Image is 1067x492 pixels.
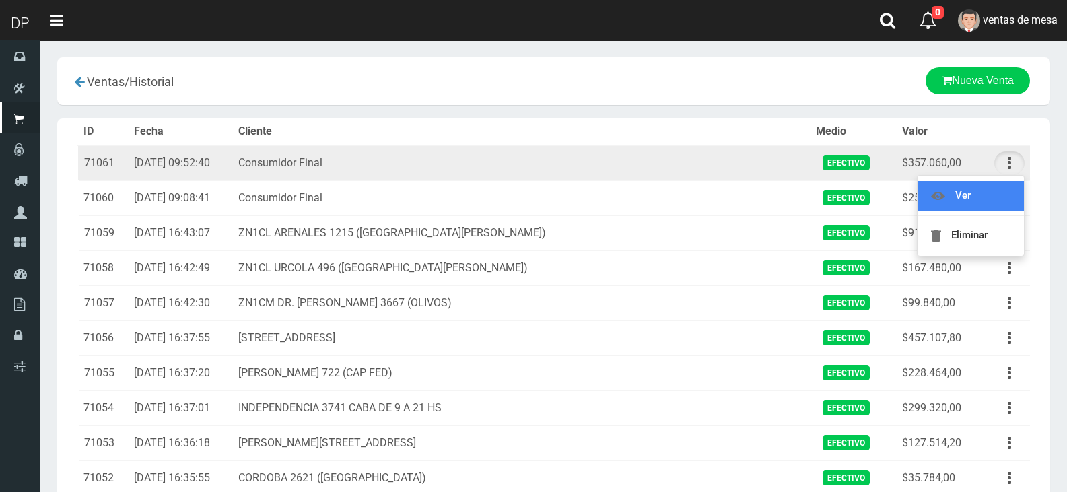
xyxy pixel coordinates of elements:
td: [PERSON_NAME][STREET_ADDRESS] [233,425,811,460]
td: $127.514,20 [897,425,981,460]
span: Efectivo [823,155,870,170]
td: 71060 [78,180,129,215]
td: ZN1CM DR. [PERSON_NAME] 3667 (OLIVOS) [233,285,811,320]
td: INDEPENDENCIA 3741 CABA DE 9 A 21 HS [233,390,811,425]
td: [DATE] 16:42:30 [129,285,233,320]
th: Fecha [129,118,233,145]
td: $167.480,00 [897,250,981,285]
td: 71056 [78,320,129,355]
span: Efectivo [823,330,870,345]
span: Efectivo [823,400,870,415]
td: $357.060,00 [897,145,981,181]
span: ventas de mesa [983,13,1058,26]
td: [DATE] 16:37:01 [129,390,233,425]
span: Ventas [87,75,125,89]
td: $99.840,00 [897,285,981,320]
td: $912.000,00 [897,215,981,250]
td: 71057 [78,285,129,320]
span: Efectivo [823,295,870,310]
td: 71055 [78,355,129,390]
a: Eliminar [918,221,1024,250]
td: [DATE] 16:36:18 [129,425,233,460]
td: 71053 [78,425,129,460]
td: 71061 [78,145,129,181]
td: $457.107,80 [897,320,981,355]
td: [DATE] 09:52:40 [129,145,233,181]
span: Efectivo [823,190,870,205]
th: ID [78,118,129,145]
span: Efectivo [823,365,870,380]
td: $259.680,00 [897,180,981,215]
td: 71059 [78,215,129,250]
td: [STREET_ADDRESS] [233,320,811,355]
span: Efectivo [823,470,870,485]
td: [DATE] 16:43:07 [129,215,233,250]
span: Historial [129,75,174,89]
span: Efectivo [823,225,870,240]
td: [DATE] 16:37:55 [129,320,233,355]
td: $299.320,00 [897,390,981,425]
td: Consumidor Final [233,180,811,215]
th: Medio [811,118,897,145]
td: ZN1CL ARENALES 1215 ([GEOGRAPHIC_DATA][PERSON_NAME]) [233,215,811,250]
img: User Image [958,9,980,32]
th: Valor [897,118,981,145]
span: Efectivo [823,435,870,450]
td: 71058 [78,250,129,285]
span: 0 [932,6,944,19]
th: Cliente [233,118,811,145]
td: [DATE] 09:08:41 [129,180,233,215]
td: [PERSON_NAME] 722 (CAP FED) [233,355,811,390]
a: Ver [918,181,1024,211]
a: Nueva Venta [926,67,1030,94]
td: ZN1CL URCOLA 496 ([GEOGRAPHIC_DATA][PERSON_NAME]) [233,250,811,285]
td: [DATE] 16:37:20 [129,355,233,390]
div: / [67,67,392,95]
td: Consumidor Final [233,145,811,181]
td: 71054 [78,390,129,425]
span: Efectivo [823,260,870,275]
td: [DATE] 16:42:49 [129,250,233,285]
td: $228.464,00 [897,355,981,390]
